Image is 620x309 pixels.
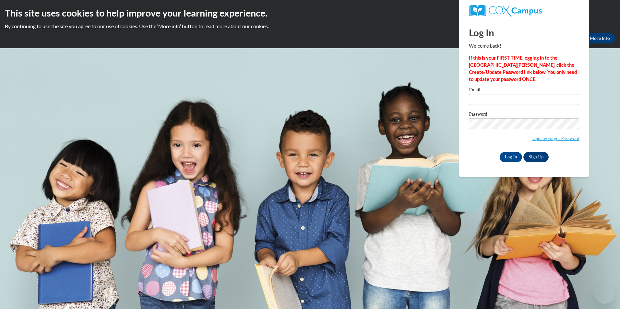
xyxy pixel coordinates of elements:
h2: This site uses cookies to help improve your learning experience. [5,6,615,19]
iframe: Button to launch messaging window [594,283,615,304]
a: Sign Up [523,152,549,162]
a: COX Campus [469,5,579,17]
input: Log In [500,152,522,162]
h1: Log In [469,26,579,39]
img: COX Campus [469,5,542,17]
label: Email [469,87,579,94]
a: More Info [585,33,615,43]
label: Password [469,112,579,118]
strong: If this is your FIRST TIME logging in to the [GEOGRAPHIC_DATA][PERSON_NAME], click the Create/Upd... [469,55,577,82]
p: By continuing to use the site you agree to our use of cookies. Use the ‘More info’ button to read... [5,23,615,30]
a: Update/Forgot Password [532,136,579,141]
p: Welcome back! [469,42,579,50]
